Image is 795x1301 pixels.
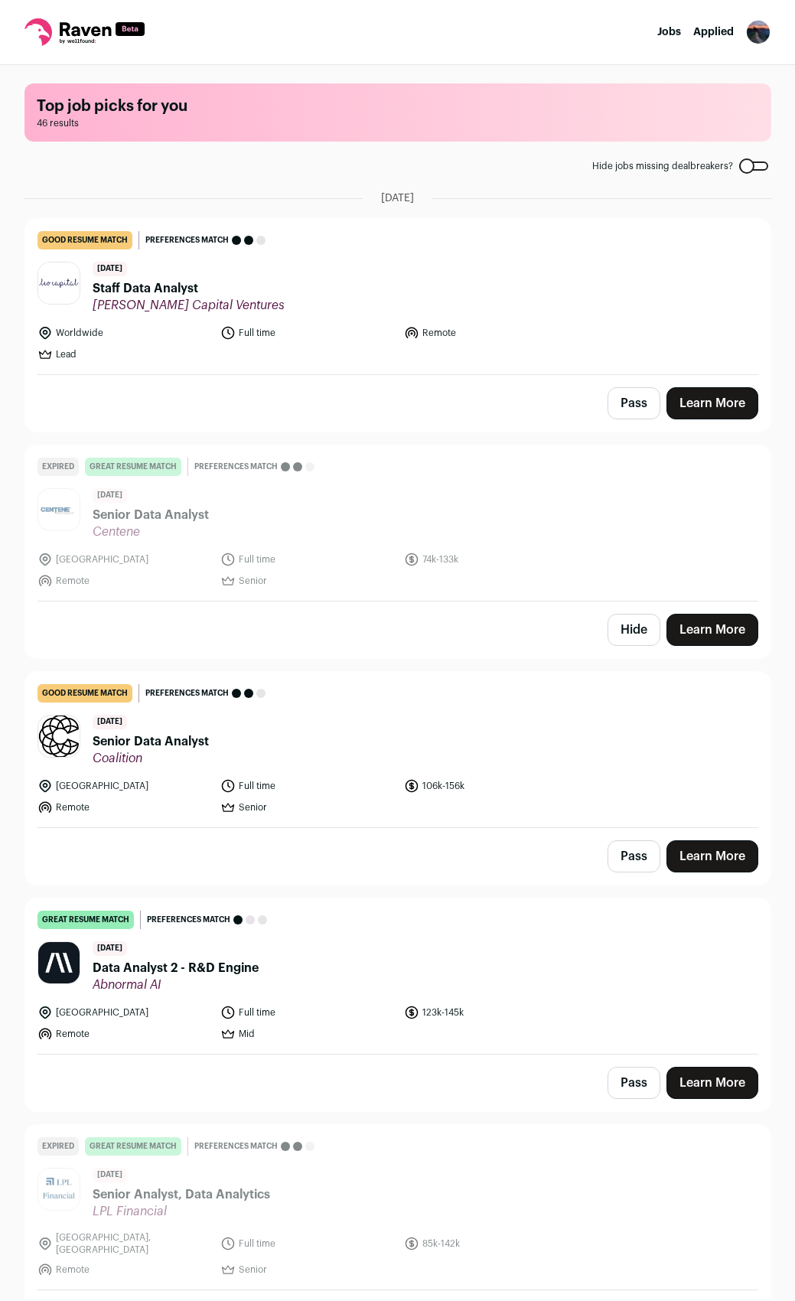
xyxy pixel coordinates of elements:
[37,573,212,589] li: Remote
[93,488,127,503] span: [DATE]
[38,262,80,304] img: bfea16e0df1a48de138a6d4ba6a65c4f1bc44df54095b5d4a575be84a5f3c591.jpg
[37,1005,212,1020] li: [GEOGRAPHIC_DATA]
[608,840,660,872] button: Pass
[404,552,578,567] li: 74k-133k
[220,552,395,567] li: Full time
[381,191,414,206] span: [DATE]
[746,20,771,44] img: 7174237-medium_jpg
[37,458,79,476] div: Expired
[194,459,278,474] span: Preferences match
[93,1185,270,1204] span: Senior Analyst, Data Analytics
[404,778,578,794] li: 106k-156k
[93,1168,127,1182] span: [DATE]
[666,1067,758,1099] a: Learn More
[93,262,127,276] span: [DATE]
[608,614,660,646] button: Hide
[25,445,771,601] a: Expired great resume match Preferences match [DATE] Senior Data Analyst Centene [GEOGRAPHIC_DATA]...
[93,977,259,993] span: Abnormal AI
[25,219,771,374] a: good resume match Preferences match [DATE] Staff Data Analyst [PERSON_NAME] Capital Ventures Worl...
[37,1262,212,1277] li: Remote
[93,1204,270,1219] span: LPL Financial
[37,552,212,567] li: [GEOGRAPHIC_DATA]
[93,524,209,540] span: Centene
[37,684,132,703] div: good resume match
[194,1139,278,1154] span: Preferences match
[93,279,285,298] span: Staff Data Analyst
[220,1026,395,1042] li: Mid
[85,458,181,476] div: great resume match
[38,1169,80,1210] img: 53cd33347bb25514b841030d1d5cf17d45a1571391ac97e6fe7ecd8949abe410.jpg
[147,912,230,928] span: Preferences match
[38,942,80,983] img: 0f1a2a9aff5192630dffd544b3ea169ecce73d2c13ecc6b4afa04661d59fa950.jpg
[608,387,660,419] button: Pass
[746,20,771,44] button: Open dropdown
[93,506,209,524] span: Senior Data Analyst
[666,614,758,646] a: Learn More
[25,898,771,1054] a: great resume match Preferences match [DATE] Data Analyst 2 - R&D Engine Abnormal AI [GEOGRAPHIC_D...
[37,96,759,117] h1: Top job picks for you
[93,941,127,956] span: [DATE]
[220,573,395,589] li: Senior
[37,1137,79,1156] div: Expired
[93,715,127,729] span: [DATE]
[37,1026,212,1042] li: Remote
[220,800,395,815] li: Senior
[693,27,734,37] a: Applied
[93,959,259,977] span: Data Analyst 2 - R&D Engine
[37,1231,212,1256] li: [GEOGRAPHIC_DATA], [GEOGRAPHIC_DATA]
[38,714,80,758] img: 35e67f54ed201303d308103470762e1183a875131ae2a607179a09b89f265b72.png
[93,732,209,751] span: Senior Data Analyst
[37,800,212,815] li: Remote
[608,1067,660,1099] button: Pass
[220,325,395,341] li: Full time
[404,1231,578,1256] li: 85k-142k
[37,117,759,129] span: 46 results
[37,325,212,341] li: Worldwide
[404,325,578,341] li: Remote
[220,1005,395,1020] li: Full time
[37,231,132,249] div: good resume match
[37,347,212,362] li: Lead
[666,840,758,872] a: Learn More
[93,298,285,313] span: [PERSON_NAME] Capital Ventures
[220,1231,395,1256] li: Full time
[85,1137,181,1156] div: great resume match
[25,672,771,827] a: good resume match Preferences match [DATE] Senior Data Analyst Coalition [GEOGRAPHIC_DATA] Full t...
[657,27,681,37] a: Jobs
[145,686,229,701] span: Preferences match
[93,751,209,766] span: Coalition
[25,1125,771,1290] a: Expired great resume match Preferences match [DATE] Senior Analyst, Data Analytics LPL Financial ...
[404,1005,578,1020] li: 123k-145k
[145,233,229,248] span: Preferences match
[37,911,134,929] div: great resume match
[220,1262,395,1277] li: Senior
[592,160,733,172] span: Hide jobs missing dealbreakers?
[38,502,80,518] img: 20c35c38c3067d35adbf4ba372ee32a1a64073cc65f6e2bf32cb7ee620a6c53b.jpg
[37,778,212,794] li: [GEOGRAPHIC_DATA]
[220,778,395,794] li: Full time
[666,387,758,419] a: Learn More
